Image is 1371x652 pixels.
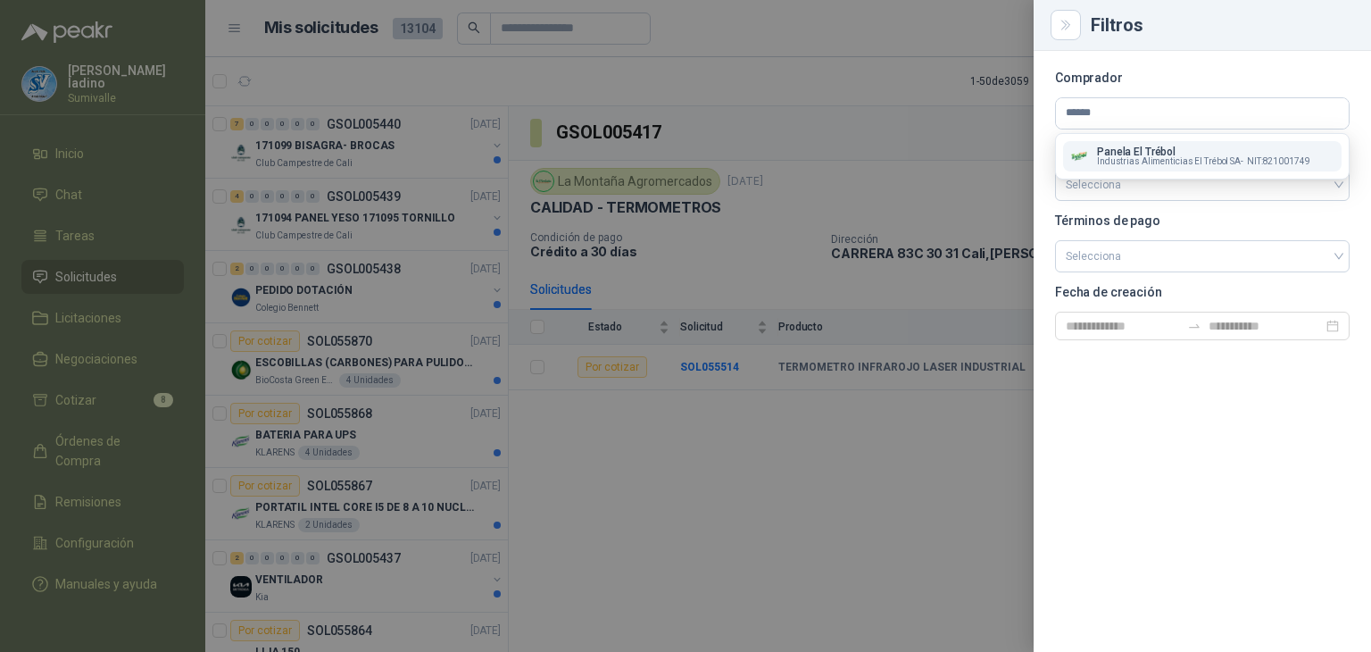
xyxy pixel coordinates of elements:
span: swap-right [1187,319,1201,333]
p: Términos de pago [1055,215,1350,226]
p: Fecha de creación [1055,287,1350,297]
img: Company Logo [1070,146,1090,166]
button: Company LogoPanela El TrébolIndustrias Alimenticias El Trébol SA-NIT:821001749 [1063,141,1342,171]
p: Panela El Trébol [1097,146,1310,157]
button: Close [1055,14,1076,36]
span: NIT : 821001749 [1247,157,1310,166]
p: Comprador [1055,72,1350,83]
span: Industrias Alimenticias El Trébol SA - [1097,157,1243,166]
div: Filtros [1091,16,1350,34]
span: to [1187,319,1201,333]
